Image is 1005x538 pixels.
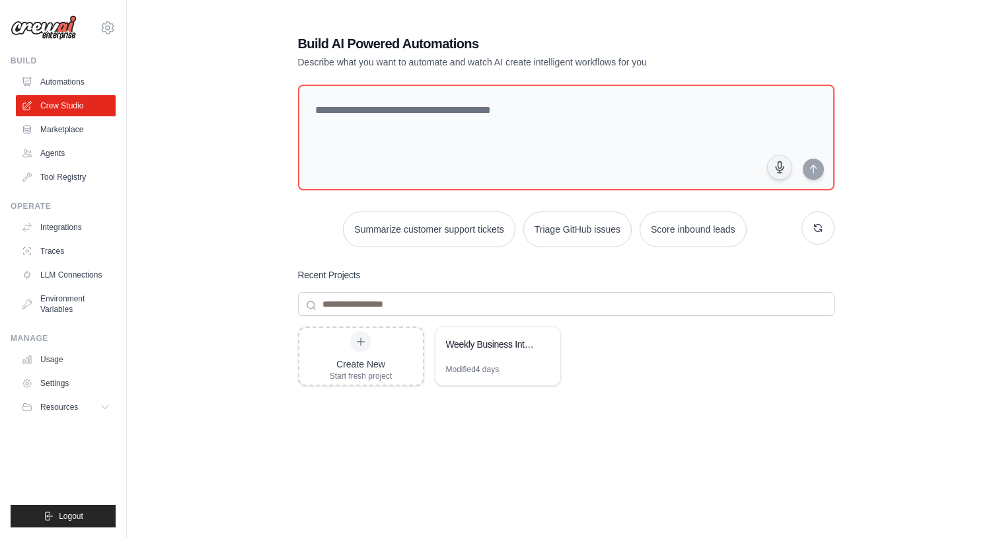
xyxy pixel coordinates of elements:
button: Logout [11,505,116,527]
img: Logo [11,15,77,40]
button: Get new suggestions [801,211,835,245]
button: Click to speak your automation idea [767,155,792,180]
a: Crew Studio [16,95,116,116]
div: Start fresh project [330,371,392,381]
span: Logout [59,511,83,521]
button: Resources [16,397,116,418]
a: Integrations [16,217,116,238]
button: Summarize customer support tickets [343,211,515,247]
button: Triage GitHub issues [523,211,632,247]
span: Resources [40,402,78,412]
h1: Build AI Powered Automations [298,34,742,53]
div: Build [11,56,116,66]
a: Settings [16,373,116,394]
div: Operate [11,201,116,211]
a: LLM Connections [16,264,116,286]
a: Marketplace [16,119,116,140]
a: Traces [16,241,116,262]
h3: Recent Projects [298,268,361,282]
a: Environment Variables [16,288,116,320]
a: Agents [16,143,116,164]
a: Tool Registry [16,167,116,188]
div: Weekly Business Intelligence Reporting System [446,338,537,351]
button: Score inbound leads [640,211,747,247]
div: Create New [330,358,392,371]
div: Modified 4 days [446,364,500,375]
a: Automations [16,71,116,93]
div: Manage [11,333,116,344]
p: Describe what you want to automate and watch AI create intelligent workflows for you [298,56,742,69]
a: Usage [16,349,116,370]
